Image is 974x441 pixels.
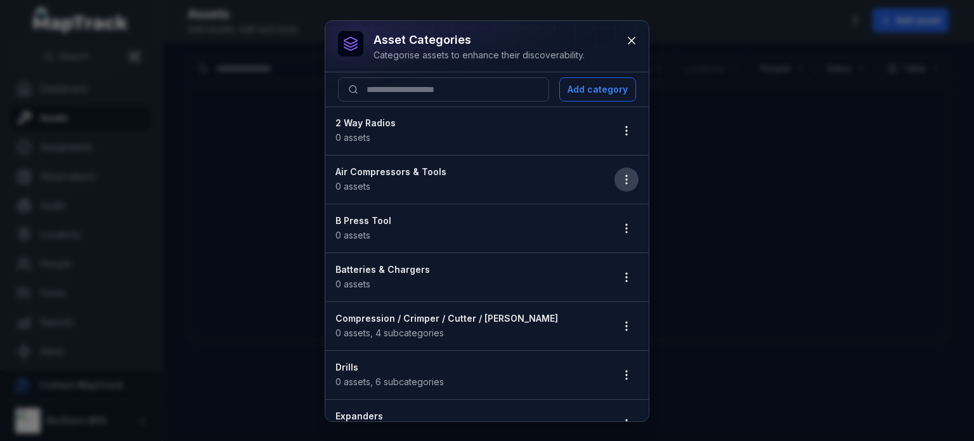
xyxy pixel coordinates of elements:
[335,132,370,143] span: 0 assets
[335,279,370,289] span: 0 assets
[373,49,585,62] div: Categorise assets to enhance their discoverability.
[335,214,602,227] strong: B Press Tool
[335,117,602,129] strong: 2 Way Radios
[335,410,602,423] strong: Expanders
[335,327,444,338] span: 0 assets , 4 subcategories
[335,181,370,192] span: 0 assets
[335,376,444,387] span: 0 assets , 6 subcategories
[559,77,636,102] button: Add category
[373,31,585,49] h3: asset categories
[335,361,602,374] strong: Drills
[335,263,602,276] strong: Batteries & Chargers
[335,166,602,178] strong: Air Compressors & Tools
[335,312,602,325] strong: Compression / Crimper / Cutter / [PERSON_NAME]
[335,230,370,240] span: 0 assets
